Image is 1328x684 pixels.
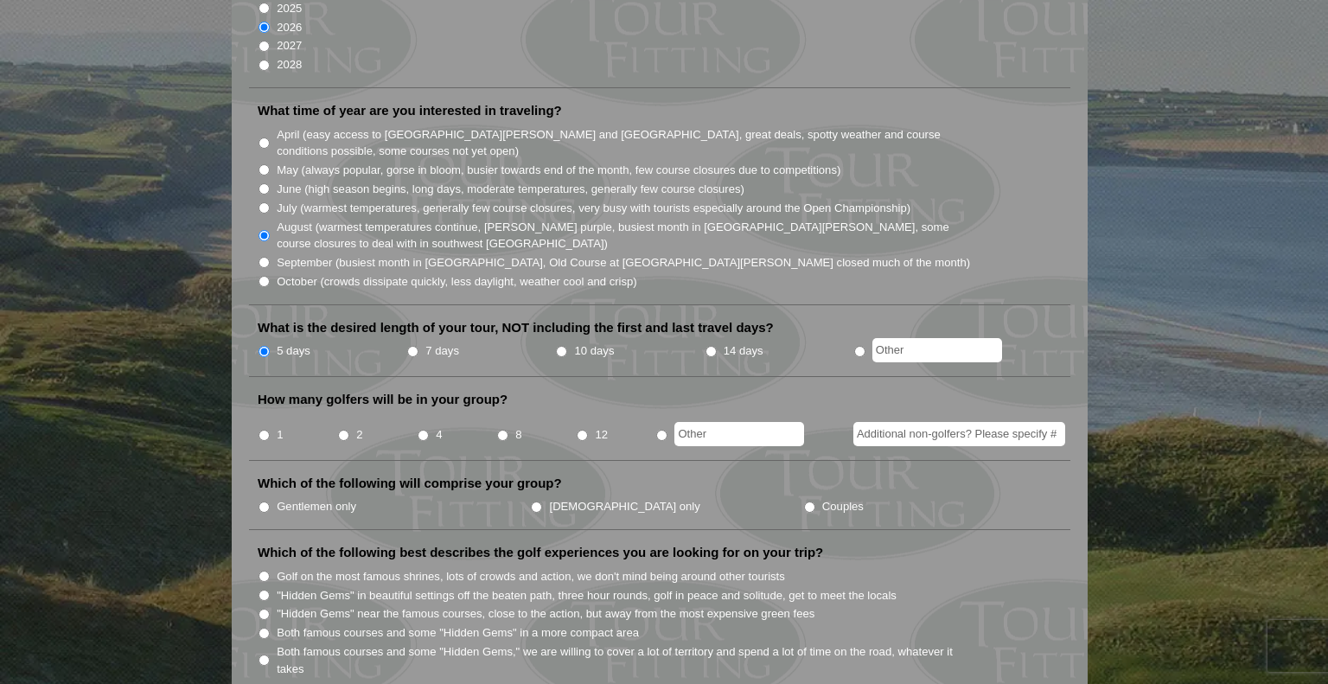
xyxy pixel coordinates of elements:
[277,56,302,74] label: 2028
[674,422,804,446] input: Other
[550,498,700,515] label: [DEMOGRAPHIC_DATA] only
[277,37,302,54] label: 2027
[822,498,864,515] label: Couples
[277,587,897,604] label: "Hidden Gems" in beautiful settings off the beaten path, three hour rounds, golf in peace and sol...
[277,254,970,272] label: September (busiest month in [GEOGRAPHIC_DATA], Old Course at [GEOGRAPHIC_DATA][PERSON_NAME] close...
[724,342,763,360] label: 14 days
[277,605,814,623] label: "Hidden Gems" near the famous courses, close to the action, but away from the most expensive gree...
[277,568,785,585] label: Golf on the most famous shrines, lots of crowds and action, we don't mind being around other tour...
[258,319,774,336] label: What is the desired length of your tour, NOT including the first and last travel days?
[258,544,823,561] label: Which of the following best describes the golf experiences you are looking for on your trip?
[277,426,283,444] label: 1
[595,426,608,444] label: 12
[853,422,1065,446] input: Additional non-golfers? Please specify #
[258,475,562,492] label: Which of the following will comprise your group?
[277,200,910,217] label: July (warmest temperatures, generally few course closures, very busy with tourists especially aro...
[436,426,442,444] label: 4
[356,426,362,444] label: 2
[277,273,637,291] label: October (crowds dissipate quickly, less daylight, weather cool and crisp)
[277,162,840,179] label: May (always popular, gorse in bloom, busier towards end of the month, few course closures due to ...
[872,338,1002,362] input: Other
[277,498,356,515] label: Gentlemen only
[277,126,972,160] label: April (easy access to [GEOGRAPHIC_DATA][PERSON_NAME] and [GEOGRAPHIC_DATA], great deals, spotty w...
[277,19,302,36] label: 2026
[575,342,615,360] label: 10 days
[277,624,639,642] label: Both famous courses and some "Hidden Gems" in a more compact area
[258,391,508,408] label: How many golfers will be in your group?
[258,102,562,119] label: What time of year are you interested in traveling?
[277,643,972,677] label: Both famous courses and some "Hidden Gems," we are willing to cover a lot of territory and spend ...
[425,342,459,360] label: 7 days
[515,426,521,444] label: 8
[277,342,310,360] label: 5 days
[277,219,972,253] label: August (warmest temperatures continue, [PERSON_NAME] purple, busiest month in [GEOGRAPHIC_DATA][P...
[277,181,744,198] label: June (high season begins, long days, moderate temperatures, generally few course closures)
